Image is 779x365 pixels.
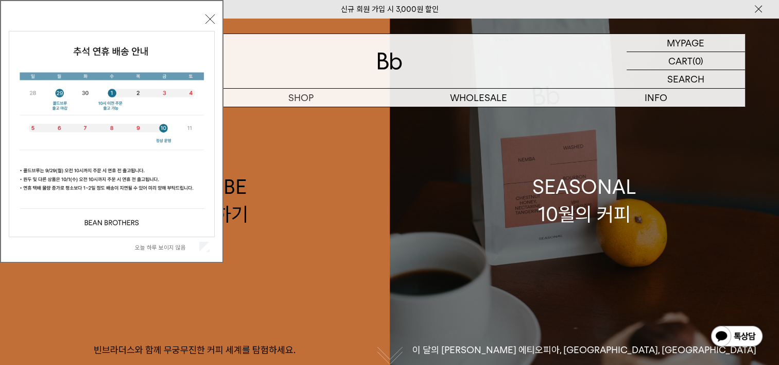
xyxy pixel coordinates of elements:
[377,53,402,70] img: 로고
[710,325,764,350] img: 카카오톡 채널 1:1 채팅 버튼
[212,89,390,107] a: SHOP
[532,173,636,228] div: SEASONAL 10월의 커피
[341,5,439,14] a: 신규 회원 가입 시 3,000원 할인
[9,31,214,237] img: 5e4d662c6b1424087153c0055ceb1a13_140731.jpg
[668,52,693,70] p: CART
[667,34,704,52] p: MYPAGE
[135,244,197,251] label: 오늘 하루 보이지 않음
[205,14,215,24] button: 닫기
[627,52,745,70] a: CART (0)
[567,89,745,107] p: INFO
[627,34,745,52] a: MYPAGE
[667,70,704,88] p: SEARCH
[390,89,567,107] p: WHOLESALE
[693,52,703,70] p: (0)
